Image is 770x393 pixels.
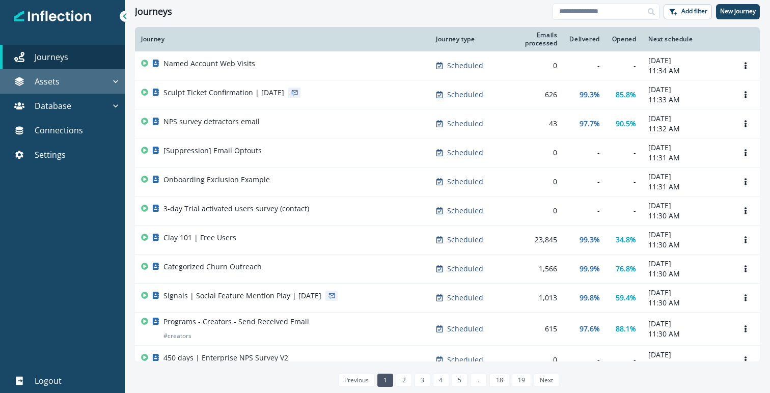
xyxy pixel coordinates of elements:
p: 11:31 AM [648,153,725,163]
p: Programs - Creators - Send Received Email [163,317,309,327]
p: [DATE] [648,350,725,360]
div: - [569,355,599,365]
a: 450 days | Enterprise NPS Survey V2Scheduled0--[DATE]11:30 AMOptions [135,346,760,375]
p: [DATE] [648,259,725,269]
a: Categorized Churn OutreachScheduled1,56699.9%76.8%[DATE]11:30 AMOptions [135,255,760,284]
p: 99.8% [580,293,600,303]
a: 3-day Trial activated users survey (contact)Scheduled0--[DATE]11:30 AMOptions [135,196,760,226]
div: 0 [504,148,557,158]
button: Options [737,352,754,368]
div: 23,845 [504,235,557,245]
p: Scheduled [447,61,483,71]
a: Onboarding Exclusion ExampleScheduled0--[DATE]11:31 AMOptions [135,167,760,196]
div: 0 [504,206,557,216]
p: [DATE] [648,55,725,66]
p: Categorized Churn Outreach [163,262,262,272]
div: Next schedule [648,35,725,43]
button: Options [737,58,754,73]
p: Onboarding Exclusion Example [163,175,270,185]
button: New journey [716,4,760,19]
a: Clay 101 | Free UsersScheduled23,84599.3%34.8%[DATE]11:30 AMOptions [135,226,760,255]
p: # creators [163,331,191,341]
div: 1,566 [504,264,557,274]
div: Delivered [569,35,599,43]
p: Scheduled [447,90,483,100]
div: - [569,148,599,158]
p: 11:30 AM [648,240,725,250]
a: Next page [534,374,559,387]
p: Scheduled [447,119,483,129]
p: New journey [720,8,756,15]
div: - [569,206,599,216]
p: Connections [35,124,83,136]
a: Page 3 [415,374,430,387]
p: Scheduled [447,177,483,187]
div: 1,013 [504,293,557,303]
button: Options [737,87,754,102]
p: Journeys [35,51,68,63]
button: Options [737,290,754,305]
button: Options [737,145,754,160]
p: [DATE] [648,114,725,124]
a: Named Account Web VisitsScheduled0--[DATE]11:34 AMOptions [135,51,760,80]
p: [DATE] [648,172,725,182]
a: Page 19 [512,374,531,387]
p: 88.1% [616,324,636,334]
p: Database [35,100,71,112]
p: 11:30 AM [648,298,725,308]
p: 90.5% [616,119,636,129]
a: Page 2 [396,374,411,387]
button: Options [737,261,754,276]
p: 11:31 AM [648,182,725,192]
a: [Suppression] Email OptoutsScheduled0--[DATE]11:31 AMOptions [135,138,760,167]
p: Scheduled [447,324,483,334]
p: 85.8% [616,90,636,100]
p: 97.6% [580,324,600,334]
p: 76.8% [616,264,636,274]
div: - [569,61,599,71]
a: Page 18 [489,374,509,387]
p: 450 days | Enterprise NPS Survey V2 [163,353,288,363]
p: Named Account Web Visits [163,59,255,69]
p: 99.9% [580,264,600,274]
a: NPS survey detractors emailScheduled4397.7%90.5%[DATE]11:32 AMOptions [135,109,760,138]
button: Options [737,232,754,247]
div: - [612,61,637,71]
p: [DATE] [648,85,725,95]
p: Scheduled [447,235,483,245]
p: [DATE] [648,143,725,153]
div: - [612,206,637,216]
div: 43 [504,119,557,129]
p: 11:32 AM [648,124,725,134]
p: 99.3% [580,90,600,100]
div: 626 [504,90,557,100]
button: Add filter [664,4,712,19]
p: Scheduled [447,206,483,216]
a: Sculpt Ticket Confirmation | [DATE]Scheduled62699.3%85.8%[DATE]11:33 AMOptions [135,80,760,109]
p: Scheduled [447,293,483,303]
div: 0 [504,177,557,187]
div: - [612,148,637,158]
p: 59.4% [616,293,636,303]
div: - [612,355,637,365]
p: Signals | Social Feature Mention Play | [DATE] [163,291,321,301]
a: Signals | Social Feature Mention Play | [DATE]Scheduled1,01399.8%59.4%[DATE]11:30 AMOptions [135,284,760,313]
p: Assets [35,75,60,88]
p: Scheduled [447,264,483,274]
a: Programs - Creators - Send Received Email#creatorsScheduled61597.6%88.1%[DATE]11:30 AMOptions [135,313,760,346]
p: 34.8% [616,235,636,245]
p: 11:30 AM [648,360,725,370]
ul: Pagination [336,374,560,387]
p: Scheduled [447,355,483,365]
div: 0 [504,61,557,71]
p: 11:30 AM [648,211,725,221]
p: NPS survey detractors email [163,117,260,127]
a: Page 1 is your current page [377,374,393,387]
p: 97.7% [580,119,600,129]
div: - [569,177,599,187]
div: Journey [141,35,424,43]
p: 11:34 AM [648,66,725,76]
p: [DATE] [648,230,725,240]
a: Page 5 [452,374,468,387]
p: Clay 101 | Free Users [163,233,236,243]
